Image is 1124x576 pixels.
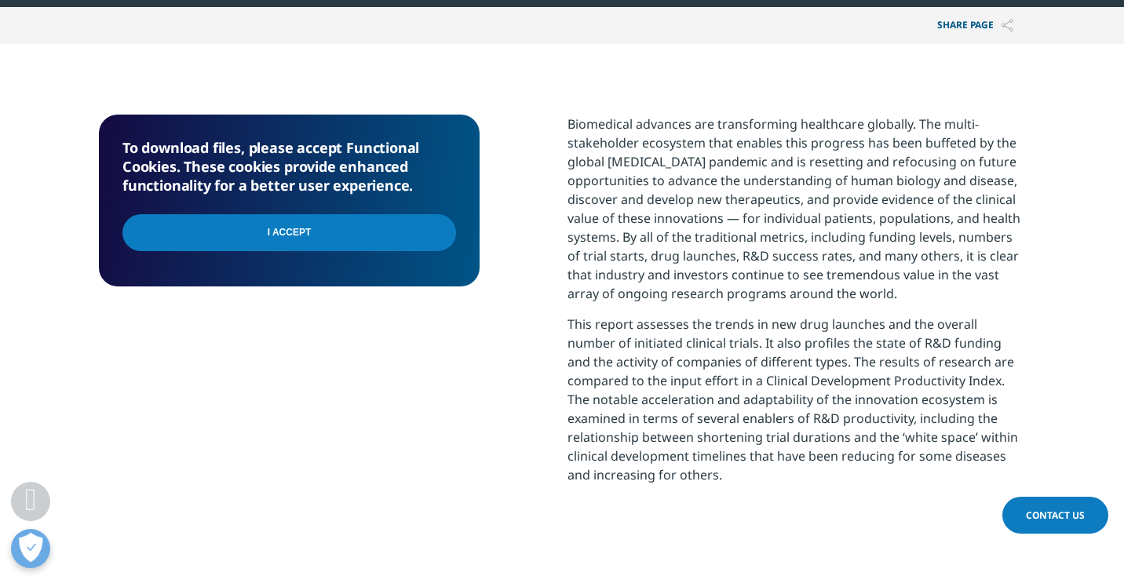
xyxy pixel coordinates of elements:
[1026,509,1085,522] span: Contact Us
[567,315,1025,496] p: This report assesses the trends in new drug launches and the overall number of initiated clinical...
[567,115,1025,315] p: Biomedical advances are transforming healthcare globally. The multi-stakeholder ecosystem that en...
[1002,497,1108,534] a: Contact Us
[925,7,1025,44] button: Share PAGEShare PAGE
[1002,19,1013,32] img: Share PAGE
[122,214,456,251] input: I Accept
[122,138,456,195] h5: To download files, please accept Functional Cookies. These cookies provide enhanced functionality...
[11,529,50,568] button: Open Preferences
[925,7,1025,44] p: Share PAGE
